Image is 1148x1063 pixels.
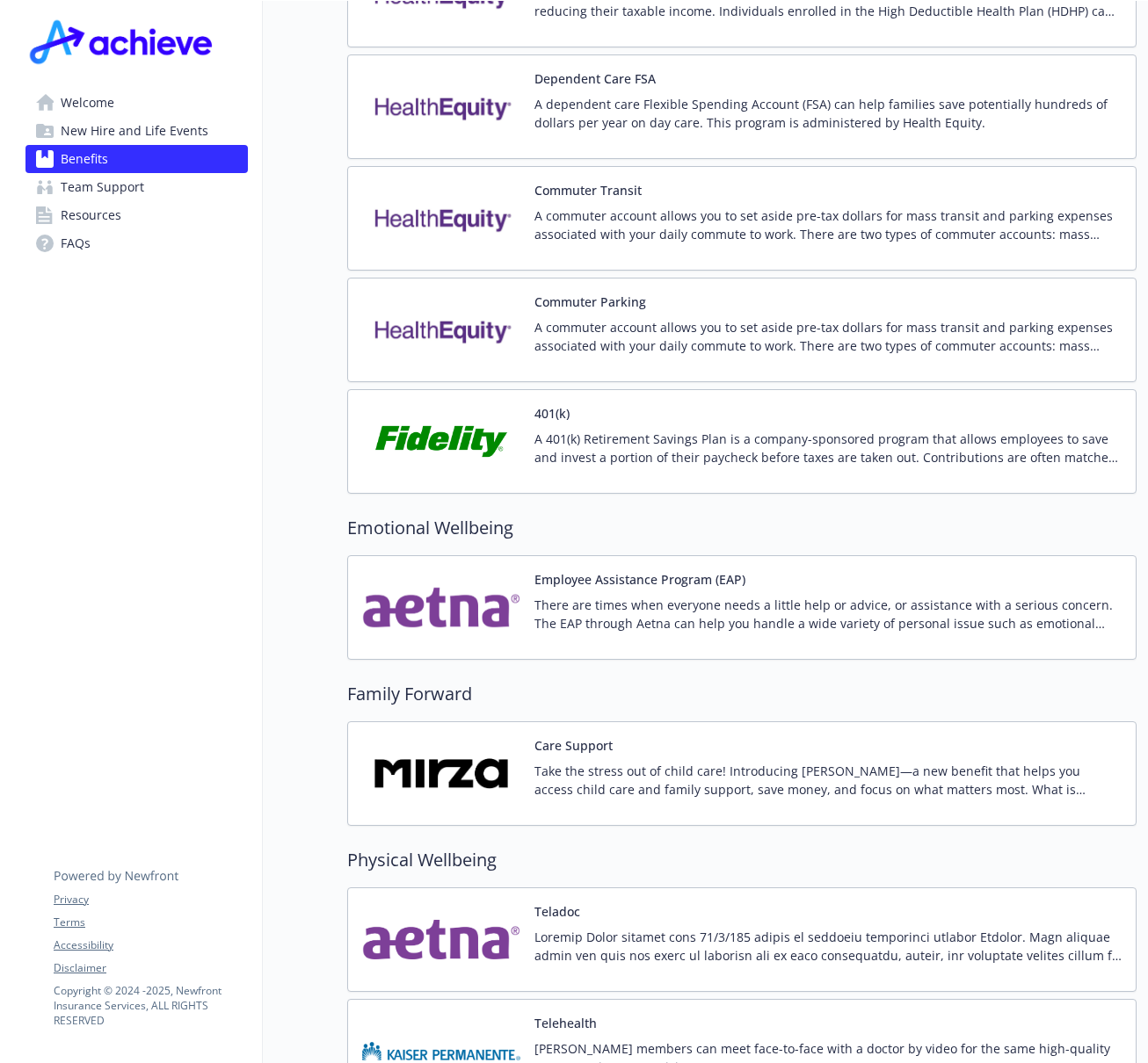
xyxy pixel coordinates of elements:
span: FAQs [61,229,91,257]
h2: Physical Wellbeing [347,847,1137,873]
span: Benefits [61,145,108,173]
a: FAQs [25,229,248,257]
span: Welcome [61,89,114,117]
p: Loremip Dolor sitamet cons 71/3/185 adipis el seddoeiu temporinci utlabor Etdolor. Magn aliquae a... [534,928,1122,965]
h2: Emotional Wellbeing [347,515,1137,541]
p: A dependent care Flexible Spending Account (FSA) can help families save potentially hundreds of d... [534,95,1122,132]
span: New Hire and Life Events [61,117,208,145]
a: Privacy [54,892,247,908]
span: Team Support [61,173,144,201]
button: Commuter Parking [534,293,646,311]
button: Telehealth [534,1014,597,1032]
button: Teladoc [534,902,580,921]
p: A commuter account allows you to set aside pre-tax dollars for mass transit and parking expenses ... [534,318,1122,355]
h2: Family Forward [347,681,1137,707]
a: Welcome [25,89,248,117]
p: Take the stress out of child care! Introducing [PERSON_NAME]—a new benefit that helps you access ... [534,762,1122,799]
button: Dependent Care FSA [534,69,656,88]
a: Terms [54,915,247,930]
span: Resources [61,201,121,229]
a: New Hire and Life Events [25,117,248,145]
img: HeyMirza, Inc. carrier logo [362,736,520,811]
button: 401(k) [534,404,570,423]
a: Team Support [25,173,248,201]
button: Commuter Transit [534,181,642,199]
a: Resources [25,201,248,229]
button: Employee Assistance Program (EAP) [534,570,745,589]
img: Fidelity Investments carrier logo [362,404,520,479]
a: Benefits [25,145,248,173]
p: A commuter account allows you to set aside pre-tax dollars for mass transit and parking expenses ... [534,206,1122,243]
img: Health Equity carrier logo [362,69,520,144]
p: There are times when everyone needs a little help or advice, or assistance with a serious concern... [534,596,1122,633]
img: Aetna Inc carrier logo [362,902,520,977]
a: Accessibility [54,937,247,953]
img: Health Equity carrier logo [362,293,520,367]
img: Health Equity carrier logo [362,181,520,256]
p: A 401(k) Retirement Savings Plan is a company-sponsored program that allows employees to save and... [534,430,1122,466]
img: Aetna Inc carrier logo [362,570,520,645]
button: Care Support [534,736,613,755]
a: Disclaimer [54,960,247,976]
p: Copyright © 2024 - 2025 , Newfront Insurance Services, ALL RIGHTS RESERVED [54,983,247,1028]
